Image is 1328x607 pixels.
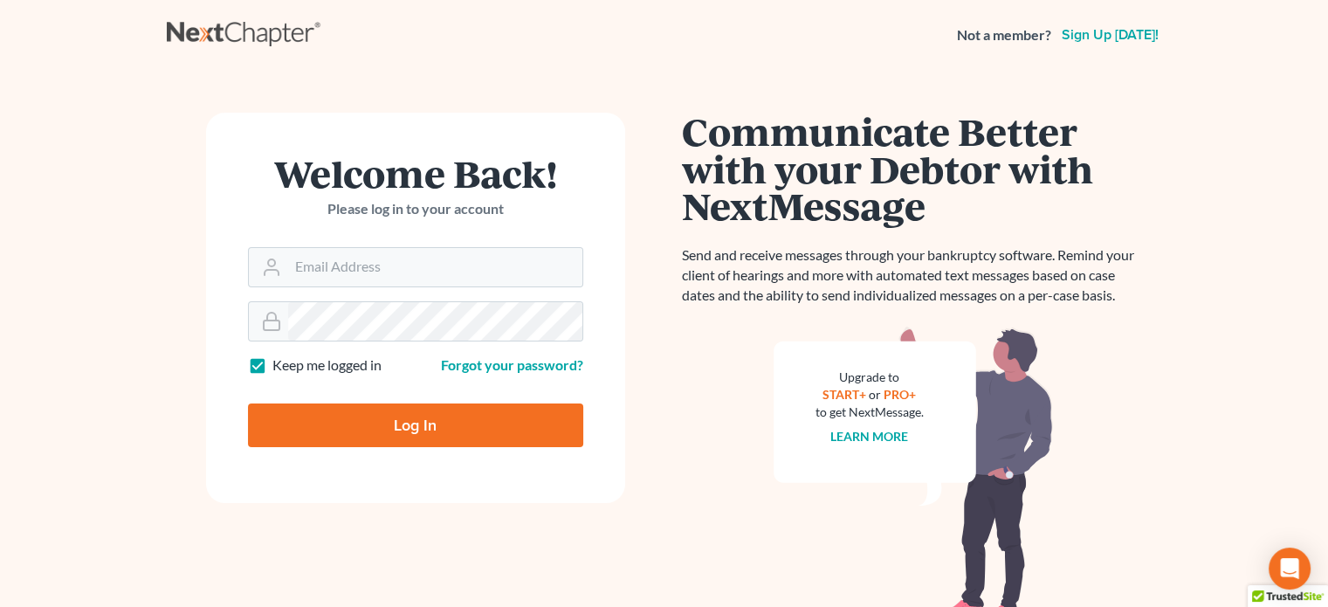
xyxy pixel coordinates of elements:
input: Log In [248,404,583,447]
p: Please log in to your account [248,199,583,219]
input: Email Address [288,248,582,286]
div: Open Intercom Messenger [1269,548,1311,590]
div: Upgrade to [815,369,924,386]
a: Sign up [DATE]! [1058,28,1162,42]
a: Learn more [830,429,908,444]
a: Forgot your password? [441,356,583,373]
h1: Welcome Back! [248,155,583,192]
span: or [869,387,881,402]
label: Keep me logged in [272,355,382,376]
a: PRO+ [884,387,916,402]
strong: Not a member? [957,25,1051,45]
a: START+ [822,387,866,402]
div: to get NextMessage. [815,404,924,421]
p: Send and receive messages through your bankruptcy software. Remind your client of hearings and mo... [682,245,1145,306]
h1: Communicate Better with your Debtor with NextMessage [682,113,1145,224]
